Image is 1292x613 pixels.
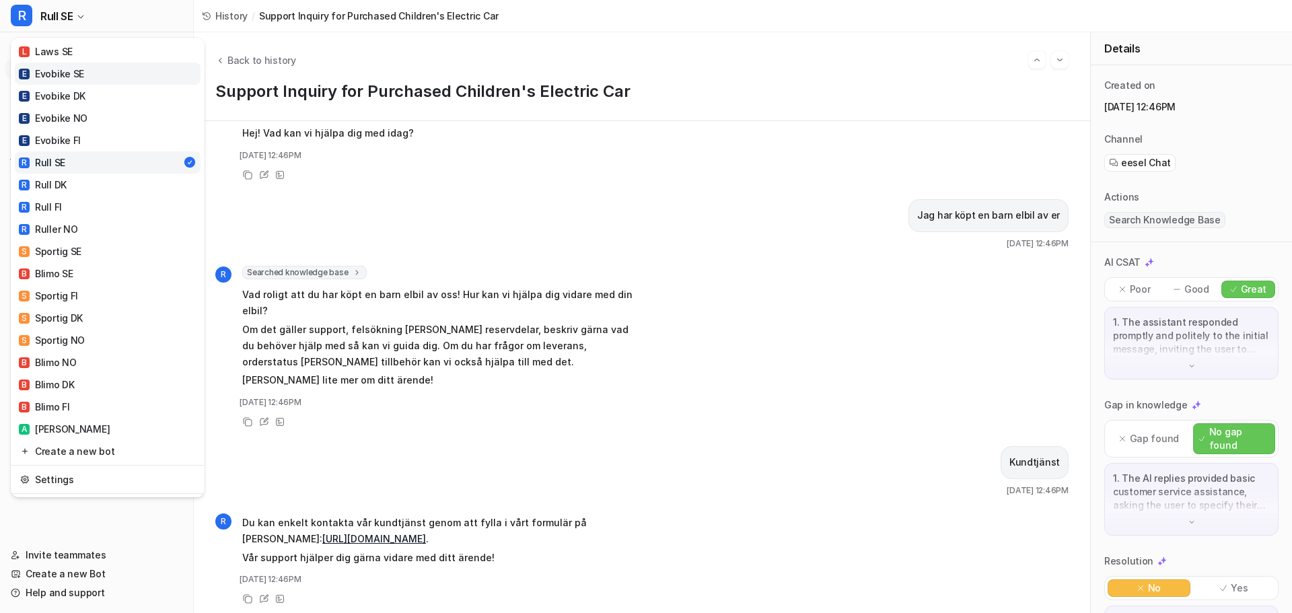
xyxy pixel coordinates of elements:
div: Laws SE [19,44,73,59]
div: Sportig NO [19,333,85,347]
span: A [19,424,30,435]
div: Blimo NO [19,355,77,369]
span: R [19,180,30,190]
div: Sportig SE [19,244,81,258]
a: Sign out [15,497,201,519]
img: reset [20,444,30,458]
span: E [19,135,30,146]
img: reset [20,472,30,486]
div: [PERSON_NAME] [19,422,110,436]
span: S [19,246,30,257]
div: Evobike FI [19,133,81,147]
div: Sportig DK [19,311,83,325]
span: R [19,224,30,235]
span: B [19,268,30,279]
span: Rull SE [40,7,73,26]
div: Evobike DK [19,89,85,103]
div: Evobike SE [19,67,84,81]
div: Ruller NO [19,222,77,236]
a: Settings [15,468,201,491]
span: S [19,313,30,324]
span: E [19,91,30,102]
span: S [19,291,30,301]
div: Rull FI [19,200,62,214]
span: R [11,5,32,26]
span: R [19,202,30,213]
a: Create a new bot [15,440,201,462]
span: E [19,113,30,124]
div: Rull SE [19,155,65,170]
span: E [19,69,30,79]
div: Evobike NO [19,111,87,125]
div: Blimo FI [19,400,70,414]
span: L [19,46,30,57]
div: Rull DK [19,178,67,192]
span: S [19,335,30,346]
div: Sportig FI [19,289,78,303]
span: B [19,380,30,390]
div: RRull SE [11,38,205,497]
span: B [19,402,30,412]
div: Blimo SE [19,266,73,281]
span: B [19,357,30,368]
div: Blimo DK [19,377,75,392]
span: R [19,157,30,168]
